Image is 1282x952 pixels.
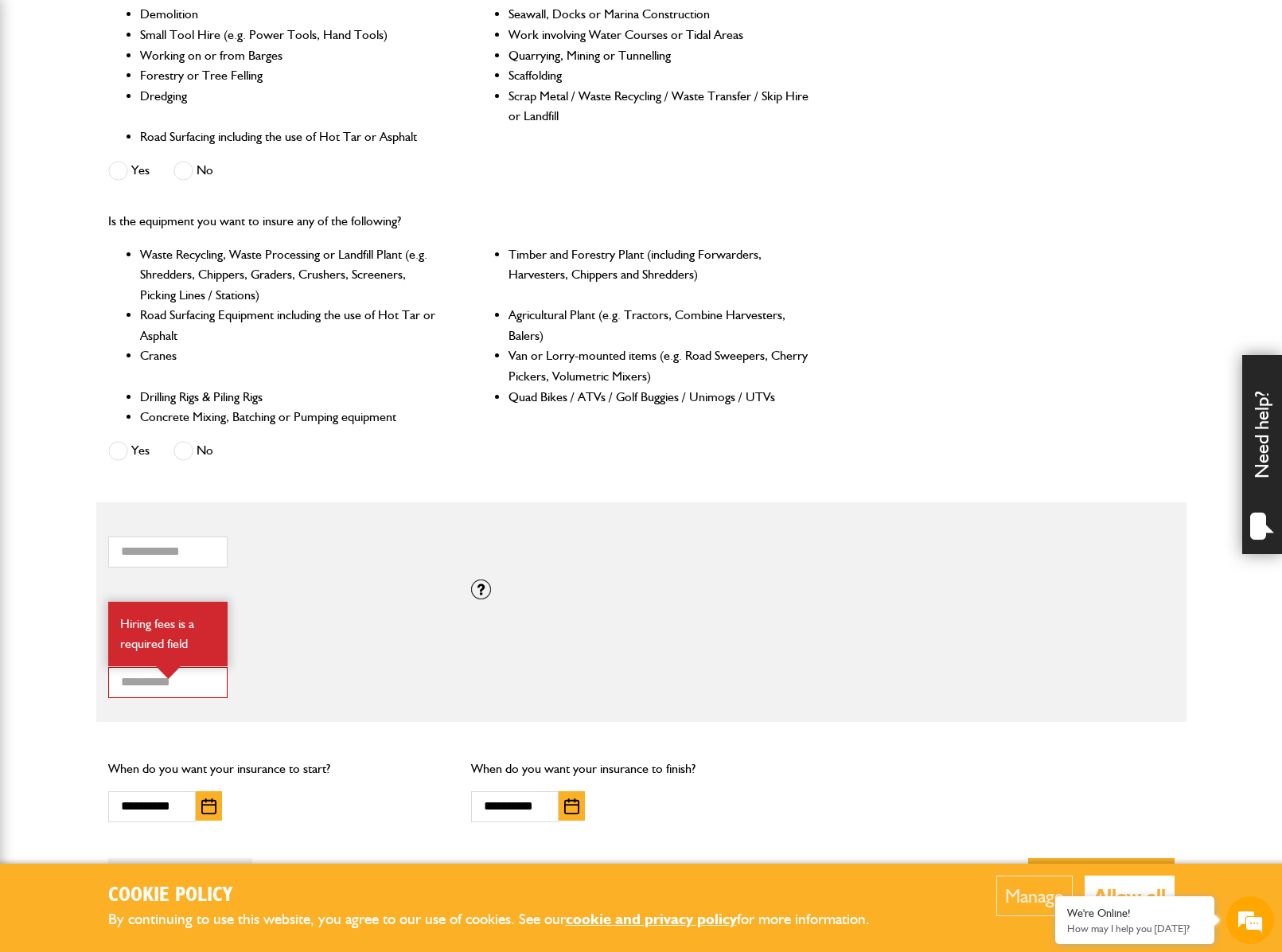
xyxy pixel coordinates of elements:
[509,345,810,386] li: Van or Lorry-mounted items (e.g. Road Sweepers, Cherry Pickers, Volumetric Mixers)
[201,798,216,814] img: Choose date
[108,884,896,908] h2: Cookie Policy
[509,4,810,25] li: Seawall, Docks or Marina Construction
[509,65,810,86] li: Scaffolding
[1242,355,1282,554] div: Need help?
[140,407,442,427] li: Concrete Mixing, Batching or Pumping equipment
[140,45,442,66] li: Working on or from Barges
[108,759,448,779] p: When do you want your insurance to start?
[140,25,442,45] li: Small Tool Hire (e.g. Power Tools, Hand Tools)
[509,244,810,306] li: Timber and Forestry Plant (including Forwarders, Harvesters, Chippers and Shredders)
[140,305,442,345] li: Road Surfacing Equipment including the use of Hot Tar or Asphalt
[108,907,896,932] p: By continuing to use this website, you agree to our use of cookies. See our for more information.
[173,161,213,181] label: No
[108,441,150,461] label: Yes
[564,798,579,814] img: Choose date
[140,4,442,25] li: Demolition
[156,666,181,679] img: error-box-arrow.svg
[1028,858,1175,909] button: Next
[140,244,442,306] li: Waste Recycling, Waste Processing or Landfill Plant (e.g. Shredders, Chippers, Graders, Crushers,...
[173,441,213,461] label: No
[140,387,442,408] li: Drilling Rigs & Piling Rigs
[509,86,810,127] li: Scrap Metal / Waste Recycling / Waste Transfer / Skip Hire or Landfill
[1067,923,1202,934] p: How may I help you today?
[108,211,811,232] p: Is the equipment you want to insure any of the following?
[140,345,442,386] li: Cranes
[509,25,810,45] li: Work involving Water Courses or Tidal Areas
[1085,876,1175,916] button: Allow all
[566,910,737,928] a: cookie and privacy policy
[140,86,442,127] li: Dredging
[1067,907,1202,920] div: We're Online!
[140,65,442,86] li: Forestry or Tree Felling
[108,602,228,666] div: Hiring fees is a required field
[996,876,1073,916] button: Manage
[509,387,810,408] li: Quad Bikes / ATVs / Golf Buggies / Unimogs / UTVs
[509,305,810,345] li: Agricultural Plant (e.g. Tractors, Combine Harvesters, Balers)
[108,161,150,181] label: Yes
[108,858,252,909] button: Back
[471,759,811,779] p: When do you want your insurance to finish?
[140,127,442,147] li: Road Surfacing including the use of Hot Tar or Asphalt
[509,45,810,66] li: Quarrying, Mining or Tunnelling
